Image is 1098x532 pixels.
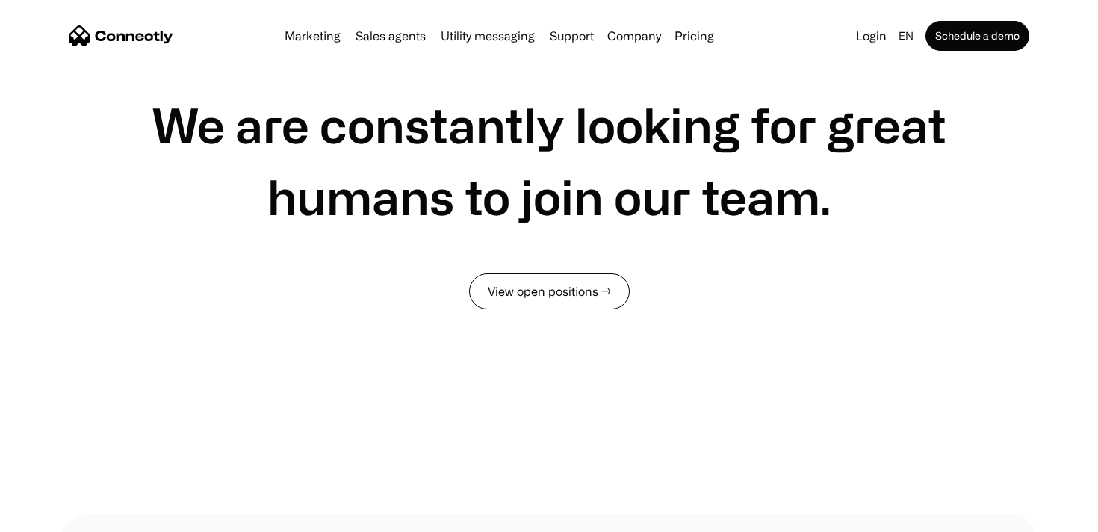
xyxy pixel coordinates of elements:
a: Pricing [669,30,720,42]
a: Support [544,30,600,42]
a: home [69,25,173,47]
a: Utility messaging [435,30,541,42]
div: en [893,25,922,46]
a: Schedule a demo [925,21,1029,51]
div: en [899,25,914,46]
div: Company [607,25,661,46]
a: Sales agents [350,30,432,42]
div: Company [603,25,666,46]
ul: Language list [30,506,90,527]
a: View open positions → [469,273,630,309]
aside: Language selected: English [15,504,90,527]
a: Login [850,25,893,46]
a: Marketing [279,30,347,42]
h1: We are constantly looking for great humans to join our team. [120,89,978,232]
